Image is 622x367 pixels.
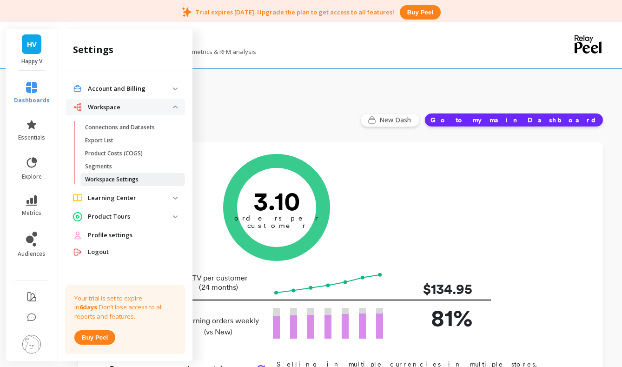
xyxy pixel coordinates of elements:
[18,250,46,258] span: audiences
[88,231,178,240] a: Profile settings
[175,274,262,292] p: LTV per customer (24 months)
[27,39,37,50] span: HV
[85,124,155,131] p: Connections and Datasets
[175,315,262,338] p: Returning orders weekly (vs New)
[73,194,82,202] img: navigation item icon
[88,84,173,93] p: Account and Billing
[22,335,41,354] img: profile picture
[22,209,41,217] span: metrics
[173,197,178,200] img: down caret icon
[79,303,99,311] strong: 6 days.
[88,247,109,257] span: Logout
[73,84,82,93] img: navigation item icon
[398,279,472,300] p: $134.95
[234,214,319,222] tspan: orders per
[22,173,42,180] span: explore
[73,103,82,112] img: navigation item icon
[73,212,82,221] img: navigation item icon
[253,186,300,216] text: 3.10
[173,87,178,90] img: down caret icon
[424,113,603,127] button: Go to my main Dashboard
[14,97,50,104] span: dashboards
[74,330,115,345] button: Buy peel
[85,150,143,157] p: Product Costs (COGS)
[173,215,178,218] img: down caret icon
[85,163,112,170] p: Segments
[360,113,420,127] button: New Dash
[88,231,132,240] span: Profile settings
[85,176,139,183] p: Workspace Settings
[73,43,113,56] h2: settings
[88,194,173,203] p: Learning Center
[18,134,45,141] span: essentials
[15,58,49,65] p: Happy V
[247,221,306,230] tspan: customer
[379,115,414,125] span: New Dash
[173,106,178,108] img: down caret icon
[88,103,173,112] p: Workspace
[74,294,176,321] p: Your trial is set to expire in Don’t lose access to all reports and features.
[195,8,394,16] p: Trial expires [DATE]. Upgrade the plan to get access to all features!
[400,5,441,20] button: Buy peel
[85,137,113,144] p: Export List
[73,231,82,240] img: navigation item icon
[398,300,472,335] p: 81%
[73,247,82,257] img: navigation item icon
[88,212,173,221] p: Product Tours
